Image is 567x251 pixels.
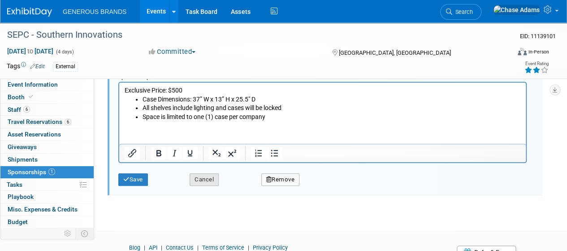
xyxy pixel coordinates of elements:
span: Staff [8,106,30,113]
td: Personalize Event Tab Strip [60,228,76,239]
td: Tags [7,62,45,72]
div: Event Rating [524,62,549,66]
span: (4 days) [55,49,74,55]
div: In-Person [528,48,549,55]
div: Event Format [470,47,549,60]
div: External [53,62,78,71]
span: Budget [8,218,28,225]
span: to [26,48,35,55]
span: Playbook [8,193,34,200]
span: | [142,244,147,251]
button: Bold [151,147,166,159]
img: ExhibitDay [7,8,52,17]
button: Underline [182,147,198,159]
button: Save [118,173,148,186]
a: Sponsorships1 [0,166,94,178]
a: Edit [30,63,45,70]
i: Booth reservation complete [29,94,33,99]
a: Budget [0,216,94,228]
a: Tasks [0,179,94,191]
span: | [246,244,251,251]
span: GENEROUS BRANDS [63,8,126,15]
span: Booth [8,93,35,101]
a: API [149,244,157,251]
span: Travel Reservations [8,118,71,125]
img: Format-Inperson.png [518,48,527,55]
button: Committed [146,47,199,57]
a: Misc. Expenses & Credits [0,203,94,216]
a: Terms of Service [202,244,244,251]
span: 6 [65,119,71,125]
a: Booth [0,91,94,103]
button: Numbered list [251,147,266,159]
a: Blog [129,244,140,251]
span: Asset Reservations [8,131,61,138]
a: Giveaways [0,141,94,153]
button: Italic [167,147,182,159]
span: Event Information [8,81,58,88]
span: [DATE] [DATE] [7,47,54,55]
button: Superscript [225,147,240,159]
img: Chase Adams [493,5,540,15]
span: Misc. Expenses & Credits [8,206,78,213]
button: Insert/edit link [125,147,140,159]
div: SEPC - Southern Innovations [4,27,503,43]
span: 1 [48,168,55,175]
span: 6 [23,106,30,113]
a: Playbook [0,191,94,203]
button: Cancel [190,173,219,186]
span: | [195,244,201,251]
span: Sponsorships [8,168,55,176]
a: Shipments [0,154,94,166]
a: Search [440,4,481,20]
a: Privacy Policy [253,244,288,251]
span: [GEOGRAPHIC_DATA], [GEOGRAPHIC_DATA] [338,49,450,56]
a: Travel Reservations6 [0,116,94,128]
span: Tasks [7,181,22,188]
td: Toggle Event Tabs [76,228,94,239]
span: | [159,244,164,251]
a: Event Information [0,79,94,91]
span: Search [452,9,473,15]
button: Remove [261,173,300,186]
iframe: Rich Text Area [119,83,526,144]
a: Asset Reservations [0,128,94,141]
span: Shipments [8,156,38,163]
span: Event ID: 11139101 [520,33,556,40]
a: Contact Us [166,244,194,251]
span: Giveaways [8,143,37,150]
button: Bullet list [267,147,282,159]
button: Subscript [209,147,224,159]
a: Staff6 [0,104,94,116]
